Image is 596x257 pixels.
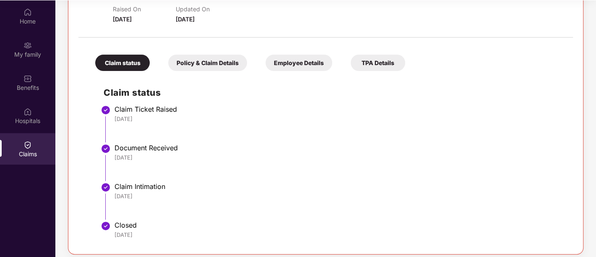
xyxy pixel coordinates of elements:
[176,5,239,13] p: Updated On
[23,8,32,16] img: svg+xml;base64,PHN2ZyBpZD0iSG9tZSIgeG1sbnM9Imh0dHA6Ly93d3cudzMub3JnLzIwMDAvc3ZnIiB3aWR0aD0iMjAiIG...
[113,16,132,23] span: [DATE]
[115,115,565,123] div: [DATE]
[115,154,565,161] div: [DATE]
[101,105,111,115] img: svg+xml;base64,PHN2ZyBpZD0iU3RlcC1Eb25lLTMyeDMyIiB4bWxucz0iaHR0cDovL3d3dy53My5vcmcvMjAwMC9zdmciIH...
[101,182,111,192] img: svg+xml;base64,PHN2ZyBpZD0iU3RlcC1Eb25lLTMyeDMyIiB4bWxucz0iaHR0cDovL3d3dy53My5vcmcvMjAwMC9zdmciIH...
[115,231,565,239] div: [DATE]
[23,108,32,116] img: svg+xml;base64,PHN2ZyBpZD0iSG9zcGl0YWxzIiB4bWxucz0iaHR0cDovL3d3dy53My5vcmcvMjAwMC9zdmciIHdpZHRoPS...
[176,16,195,23] span: [DATE]
[168,55,247,71] div: Policy & Claim Details
[115,192,565,200] div: [DATE]
[115,144,565,152] div: Document Received
[23,41,32,50] img: svg+xml;base64,PHN2ZyB3aWR0aD0iMjAiIGhlaWdodD0iMjAiIHZpZXdCb3g9IjAgMCAyMCAyMCIgZmlsbD0ibm9uZSIgeG...
[23,74,32,83] img: svg+xml;base64,PHN2ZyBpZD0iQmVuZWZpdHMiIHhtbG5zPSJodHRwOi8vd3d3LnczLm9yZy8yMDAwL3N2ZyIgd2lkdGg9Ij...
[115,221,565,229] div: Closed
[23,141,32,149] img: svg+xml;base64,PHN2ZyBpZD0iQ2xhaW0iIHhtbG5zPSJodHRwOi8vd3d3LnczLm9yZy8yMDAwL3N2ZyIgd2lkdGg9IjIwIi...
[101,221,111,231] img: svg+xml;base64,PHN2ZyBpZD0iU3RlcC1Eb25lLTMyeDMyIiB4bWxucz0iaHR0cDovL3d3dy53My5vcmcvMjAwMC9zdmciIH...
[104,86,565,100] h2: Claim status
[265,55,332,71] div: Employee Details
[95,55,150,71] div: Claim status
[351,55,405,71] div: TPA Details
[115,182,565,191] div: Claim Intimation
[115,105,565,113] div: Claim Ticket Raised
[101,144,111,154] img: svg+xml;base64,PHN2ZyBpZD0iU3RlcC1Eb25lLTMyeDMyIiB4bWxucz0iaHR0cDovL3d3dy53My5vcmcvMjAwMC9zdmciIH...
[113,5,176,13] p: Raised On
